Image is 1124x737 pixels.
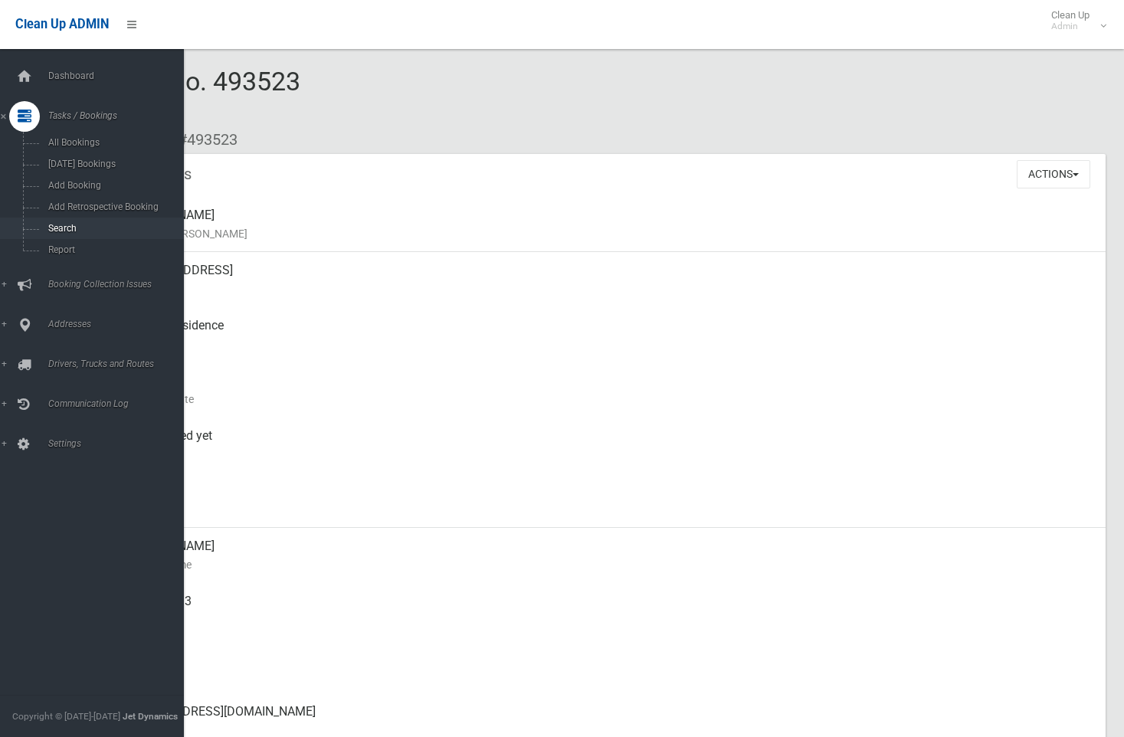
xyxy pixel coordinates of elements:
[123,445,1093,463] small: Collected At
[167,126,238,154] li: #493523
[44,244,182,255] span: Report
[123,390,1093,408] small: Collection Date
[123,611,1093,629] small: Mobile
[44,70,195,81] span: Dashboard
[123,280,1093,298] small: Address
[123,307,1093,362] div: Front of Residence
[44,159,182,169] span: [DATE] Bookings
[123,224,1093,243] small: Name of [PERSON_NAME]
[123,638,1093,693] div: None given
[123,197,1093,252] div: [PERSON_NAME]
[44,110,195,121] span: Tasks / Bookings
[44,279,195,290] span: Booking Collection Issues
[44,201,182,212] span: Add Retrospective Booking
[123,252,1093,307] div: [STREET_ADDRESS]
[44,223,182,234] span: Search
[123,528,1093,583] div: [PERSON_NAME]
[123,418,1093,473] div: Not collected yet
[44,137,182,148] span: All Bookings
[1051,21,1090,32] small: Admin
[67,66,300,126] span: Booking No. 493523
[123,362,1093,418] div: [DATE]
[44,359,195,369] span: Drivers, Trucks and Routes
[123,500,1093,519] small: Zone
[44,438,195,449] span: Settings
[44,180,182,191] span: Add Booking
[123,473,1093,528] div: [DATE]
[1044,9,1105,32] span: Clean Up
[123,711,178,722] strong: Jet Dynamics
[44,319,195,329] span: Addresses
[123,666,1093,684] small: Landline
[1017,160,1090,188] button: Actions
[44,398,195,409] span: Communication Log
[123,335,1093,353] small: Pickup Point
[123,555,1093,574] small: Contact Name
[15,17,109,31] span: Clean Up ADMIN
[123,583,1093,638] div: 0417710333
[12,711,120,722] span: Copyright © [DATE]-[DATE]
